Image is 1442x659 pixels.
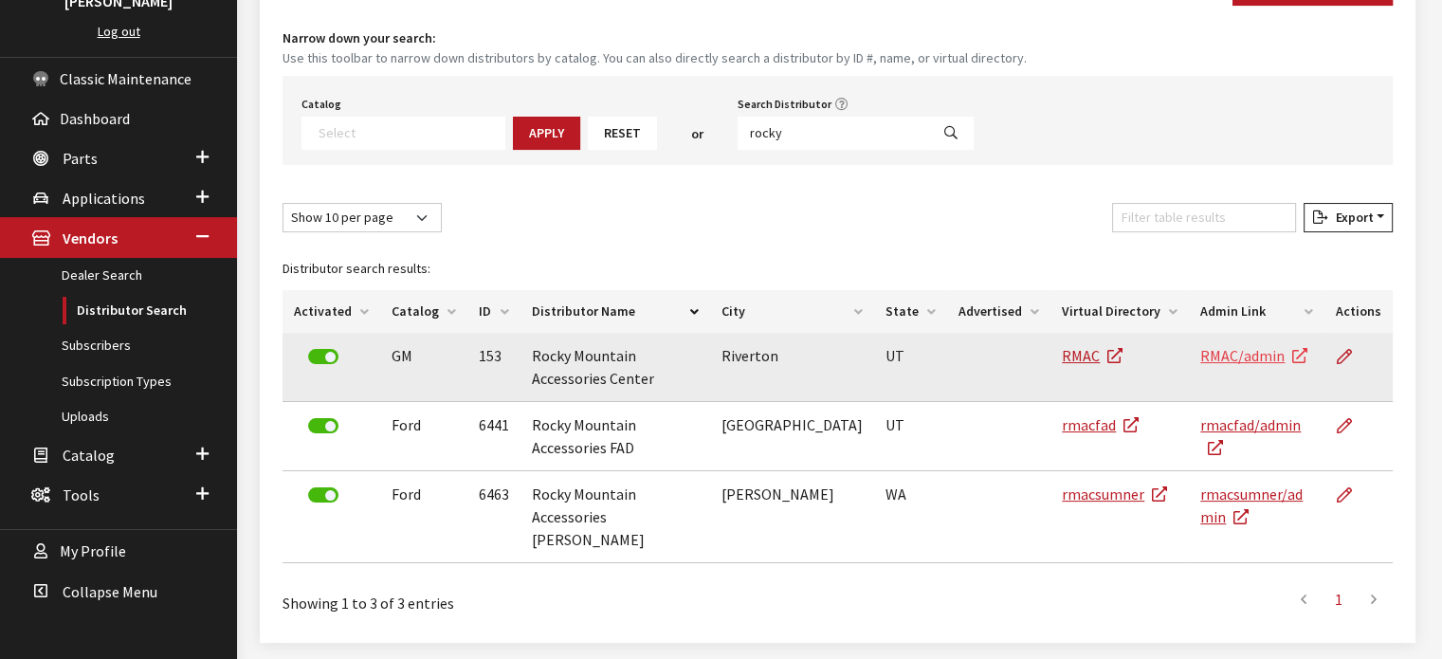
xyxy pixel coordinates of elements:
[588,117,657,150] button: Reset
[520,290,710,333] th: Distributor Name: activate to sort column descending
[467,290,520,333] th: ID: activate to sort column ascending
[283,578,732,614] div: Showing 1 to 3 of 3 entries
[1304,203,1393,232] button: Export
[380,402,467,471] td: Ford
[1324,290,1393,333] th: Actions
[1050,290,1189,333] th: Virtual Directory: activate to sort column ascending
[467,402,520,471] td: 6441
[710,402,874,471] td: [GEOGRAPHIC_DATA]
[874,471,947,563] td: WA
[1200,485,1303,526] a: rmacsumner/admin
[520,402,710,471] td: Rocky Mountain Accessories FAD
[874,290,947,333] th: State: activate to sort column ascending
[283,28,1393,48] h4: Narrow down your search:
[60,69,192,88] span: Classic Maintenance
[1062,346,1123,365] a: RMAC
[98,23,140,40] a: Log out
[63,149,98,168] span: Parts
[738,117,929,150] input: Search
[308,418,338,433] label: Deactivate Dealer
[710,333,874,402] td: Riverton
[63,582,157,601] span: Collapse Menu
[283,48,1393,68] small: Use this toolbar to narrow down distributors by catalog. You can also directly search a distribut...
[283,290,380,333] th: Activated: activate to sort column ascending
[520,333,710,402] td: Rocky Mountain Accessories Center
[60,542,126,561] span: My Profile
[928,117,974,150] button: Search
[60,109,130,128] span: Dashboard
[691,124,703,144] span: or
[1200,346,1307,365] a: RMAC/admin
[1062,415,1139,434] a: rmacfad
[301,96,341,113] label: Catalog
[467,333,520,402] td: 153
[63,189,145,208] span: Applications
[63,229,118,248] span: Vendors
[380,333,467,402] td: GM
[874,402,947,471] td: UT
[308,487,338,503] label: Deactivate Dealer
[1322,580,1356,618] a: 1
[283,247,1393,290] caption: Distributor search results:
[1062,485,1167,503] a: rmacsumner
[1189,290,1324,333] th: Admin Link: activate to sort column ascending
[738,96,831,113] label: Search Distributor
[1112,203,1296,232] input: Filter table results
[513,117,580,150] button: Apply
[63,446,115,465] span: Catalog
[1336,471,1368,519] a: Edit Distributor
[467,471,520,563] td: 6463
[1200,415,1301,457] a: rmacfad/admin
[63,485,100,504] span: Tools
[1336,333,1368,380] a: Edit Distributor
[947,290,1050,333] th: Advertised: activate to sort column ascending
[1327,209,1373,226] span: Export
[308,349,338,364] label: Deactivate Dealer
[380,290,467,333] th: Catalog: activate to sort column ascending
[1336,402,1368,449] a: Edit Distributor
[520,471,710,563] td: Rocky Mountain Accessories [PERSON_NAME]
[319,124,504,141] textarea: Search
[301,117,505,150] span: Select
[874,333,947,402] td: UT
[710,471,874,563] td: [PERSON_NAME]
[710,290,874,333] th: City: activate to sort column ascending
[380,471,467,563] td: Ford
